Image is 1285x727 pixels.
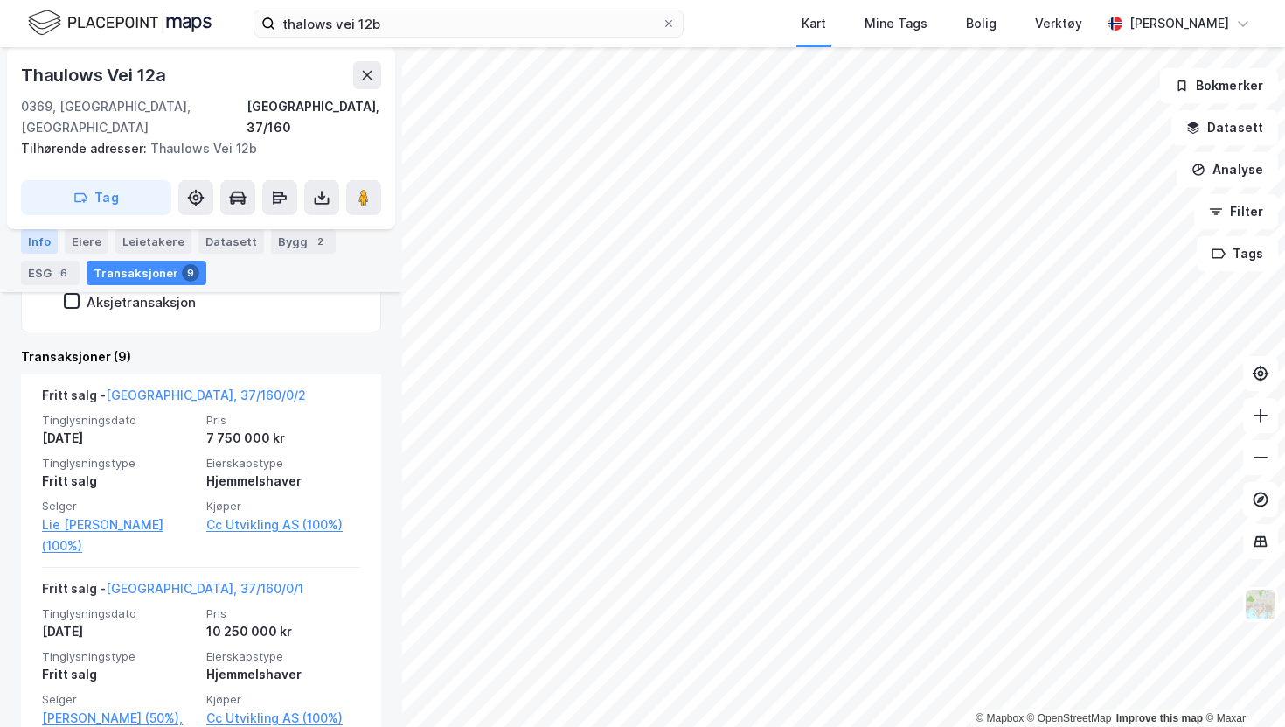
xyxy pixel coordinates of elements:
[206,692,360,707] span: Kjøper
[42,692,196,707] span: Selger
[206,499,360,514] span: Kjøper
[1160,68,1278,103] button: Bokmerker
[271,229,336,254] div: Bygg
[1198,643,1285,727] iframe: Chat Widget
[182,264,199,282] div: 9
[42,499,196,514] span: Selger
[198,229,264,254] div: Datasett
[206,621,360,642] div: 10 250 000 kr
[21,180,171,215] button: Tag
[206,514,360,535] a: Cc Utvikling AS (100%)
[42,428,196,449] div: [DATE]
[247,96,381,138] div: [GEOGRAPHIC_DATA], 37/160
[275,10,662,37] input: Søk på adresse, matrikkel, gårdeiere, leietakere eller personer
[21,346,381,367] div: Transaksjoner (9)
[206,606,360,621] span: Pris
[28,8,212,38] img: logo.f888ab2527a4732fd821a326f86c7f29.svg
[21,141,150,156] span: Tilhørende adresser:
[87,261,206,285] div: Transaksjoner
[1129,13,1229,34] div: [PERSON_NAME]
[802,13,826,34] div: Kart
[55,264,73,282] div: 6
[1244,588,1277,621] img: Z
[1035,13,1082,34] div: Verktøy
[206,471,360,492] div: Hjemmelshaver
[1027,712,1112,724] a: OpenStreetMap
[21,138,367,159] div: Thaulows Vei 12b
[65,229,108,254] div: Eiere
[1177,152,1278,187] button: Analyse
[1197,236,1278,271] button: Tags
[42,385,306,413] div: Fritt salg -
[21,96,247,138] div: 0369, [GEOGRAPHIC_DATA], [GEOGRAPHIC_DATA]
[206,413,360,428] span: Pris
[42,413,196,428] span: Tinglysningsdato
[42,456,196,471] span: Tinglysningstype
[311,233,329,250] div: 2
[115,229,191,254] div: Leietakere
[1171,110,1278,145] button: Datasett
[21,61,170,89] div: Thaulows Vei 12a
[42,621,196,642] div: [DATE]
[1116,712,1203,724] a: Improve this map
[206,428,360,449] div: 7 750 000 kr
[42,514,196,556] a: Lie [PERSON_NAME] (100%)
[42,649,196,664] span: Tinglysningstype
[1198,643,1285,727] div: Kontrollprogram for chat
[206,456,360,471] span: Eierskapstype
[1194,194,1278,229] button: Filter
[865,13,927,34] div: Mine Tags
[976,712,1024,724] a: Mapbox
[21,229,58,254] div: Info
[42,471,196,492] div: Fritt salg
[966,13,997,34] div: Bolig
[106,388,306,402] a: [GEOGRAPHIC_DATA], 37/160/0/2
[106,581,303,596] a: [GEOGRAPHIC_DATA], 37/160/0/1
[87,294,196,311] div: Aksjetransaksjon
[42,664,196,685] div: Fritt salg
[42,606,196,621] span: Tinglysningsdato
[206,664,360,685] div: Hjemmelshaver
[21,261,80,285] div: ESG
[42,578,303,606] div: Fritt salg -
[206,649,360,664] span: Eierskapstype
